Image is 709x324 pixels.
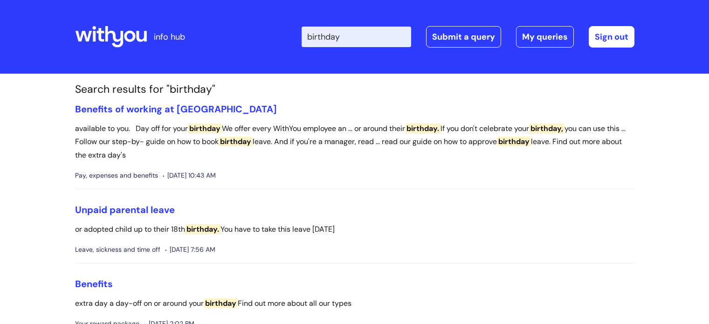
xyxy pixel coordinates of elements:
span: birthday [219,137,253,146]
span: birthday. [185,224,220,234]
span: birthday. [405,124,441,133]
a: Submit a query [426,26,501,48]
span: birthday [188,124,222,133]
h1: Search results for "birthday" [75,83,634,96]
span: birthday, [529,124,564,133]
span: [DATE] 10:43 AM [163,170,216,181]
a: Benefits of working at [GEOGRAPHIC_DATA] [75,103,277,115]
a: Benefits [75,278,113,290]
p: available to you. Day off for your We offer every WithYou employee an ... or around their If you ... [75,122,634,162]
p: or adopted child up to their 18th You have to take this leave [DATE] [75,223,634,236]
span: birthday [204,298,238,308]
div: | - [302,26,634,48]
span: [DATE] 7:56 AM [165,244,215,255]
span: birthday [497,137,531,146]
p: info hub [154,29,185,44]
a: Sign out [589,26,634,48]
a: My queries [516,26,574,48]
input: Search [302,27,411,47]
span: Pay, expenses and benefits [75,170,158,181]
span: Leave, sickness and time off [75,244,160,255]
p: extra day a day-off on or around your Find out more about all our types [75,297,634,310]
a: Unpaid parental leave [75,204,175,216]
